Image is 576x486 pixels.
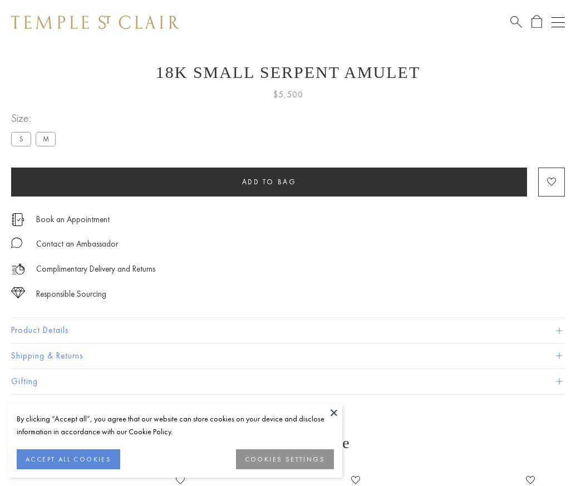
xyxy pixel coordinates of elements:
[36,262,155,276] p: Complimentary Delivery and Returns
[17,449,120,469] button: ACCEPT ALL COOKIES
[36,132,56,146] label: M
[11,168,527,197] button: Add to bag
[36,213,110,225] a: Book an Appointment
[510,15,522,29] a: Search
[242,177,297,186] span: Add to bag
[11,109,60,127] span: Size:
[273,87,303,102] span: $5,500
[11,369,565,394] button: Gifting
[552,16,565,29] button: Open navigation
[11,287,25,298] img: icon_sourcing.svg
[11,262,25,276] img: icon_delivery.svg
[236,449,334,469] button: COOKIES SETTINGS
[11,63,565,82] h1: 18K Small Serpent Amulet
[36,287,106,301] div: Responsible Sourcing
[11,318,565,343] button: Product Details
[11,237,22,248] img: MessageIcon-01_2.svg
[531,15,542,29] a: Open Shopping Bag
[11,132,31,146] label: S
[11,213,24,226] img: icon_appointment.svg
[17,413,334,438] div: By clicking “Accept all”, you agree that our website can store cookies on your device and disclos...
[11,16,179,29] img: Temple St. Clair
[11,343,565,369] button: Shipping & Returns
[36,237,118,251] div: Contact an Ambassador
